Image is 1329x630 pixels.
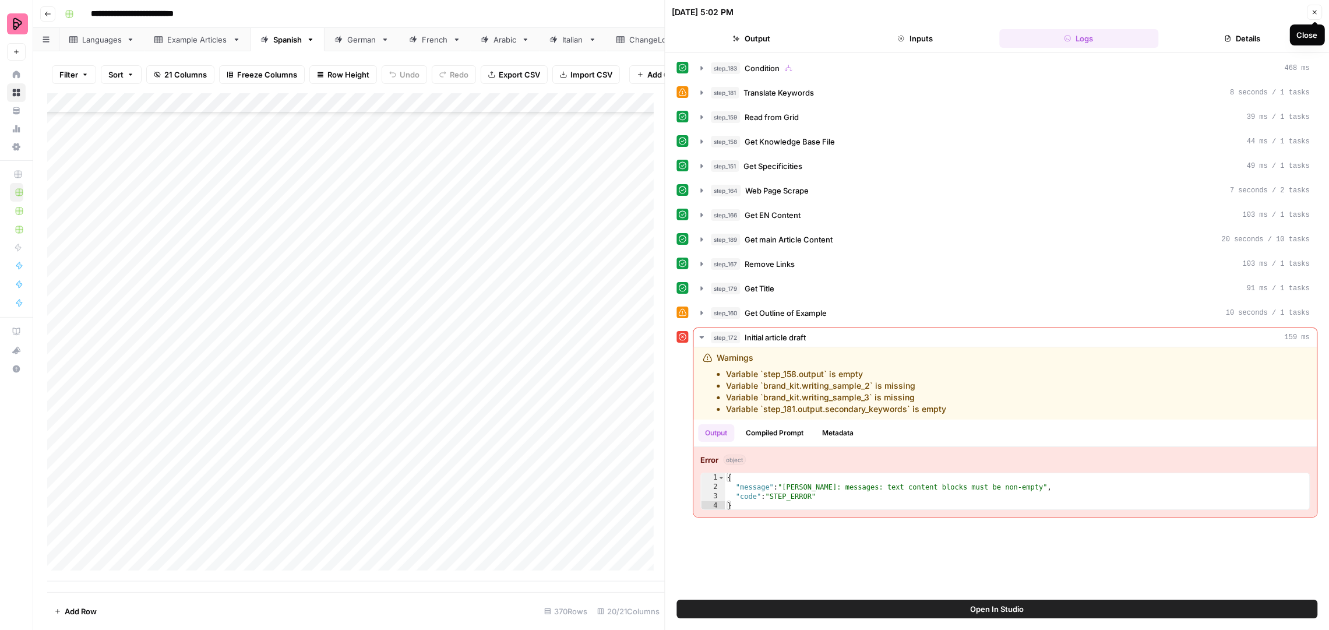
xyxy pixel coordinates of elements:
span: 159 ms [1285,332,1310,343]
div: ChangeLog [629,34,671,45]
span: 103 ms / 1 tasks [1243,210,1310,220]
button: Details [1163,29,1322,48]
span: Add Column [647,69,692,80]
div: Languages [82,34,122,45]
button: Metadata [816,424,861,442]
span: Sort [108,69,124,80]
button: Undo [382,65,427,84]
button: Redo [432,65,476,84]
button: Output [699,424,735,442]
a: Example Articles [144,28,251,51]
a: Home [7,65,26,84]
span: 468 ms [1285,63,1310,73]
span: step_181 [711,87,739,98]
div: 20/21 Columns [593,602,665,621]
li: Variable `step_158.output` is empty [727,368,947,380]
div: Example Articles [167,34,228,45]
span: 7 seconds / 2 tasks [1230,185,1310,196]
button: 468 ms [694,59,1317,78]
button: Sort [101,65,142,84]
div: 4 [701,501,725,511]
span: Read from Grid [745,111,799,123]
li: Variable `brand_kit.writing_sample_3` is missing [727,392,947,403]
span: step_164 [711,185,741,196]
button: 7 seconds / 2 tasks [694,181,1317,200]
div: [DATE] 5:02 PM [672,6,734,18]
span: Freeze Columns [237,69,297,80]
strong: Error [701,454,719,466]
div: Italian [562,34,584,45]
div: 2 [701,483,725,492]
button: Inputs [836,29,995,48]
button: Open In Studio [677,600,1318,618]
a: Browse [7,83,26,102]
div: French [422,34,448,45]
button: Freeze Columns [219,65,305,84]
a: Arabic [471,28,540,51]
span: Export CSV [499,69,540,80]
span: Get Specificities [744,160,803,172]
button: Import CSV [552,65,620,84]
span: step_172 [711,332,741,343]
span: 44 ms / 1 tasks [1247,136,1310,147]
div: 370 Rows [540,602,593,621]
span: Undo [400,69,420,80]
span: step_158 [711,136,741,147]
button: 44 ms / 1 tasks [694,132,1317,151]
span: Import CSV [570,69,612,80]
a: German [325,28,399,51]
button: Output [672,29,831,48]
button: 20 seconds / 10 tasks [694,230,1317,249]
button: 159 ms [694,328,1317,347]
button: 8 seconds / 1 tasks [694,83,1317,102]
button: Compiled Prompt [739,424,811,442]
div: What's new? [8,342,25,359]
span: Row Height [327,69,369,80]
button: 103 ms / 1 tasks [694,206,1317,224]
div: 1 [701,473,725,483]
span: Add Row [65,606,97,617]
span: 49 ms / 1 tasks [1247,161,1310,171]
a: Your Data [7,101,26,120]
span: step_167 [711,258,741,270]
span: Condition [745,62,780,74]
span: step_151 [711,160,739,172]
span: Get main Article Content [745,234,833,245]
button: Filter [52,65,96,84]
li: Variable `step_181.output.secondary_keywords` is empty [727,403,947,415]
a: AirOps Academy [7,322,26,341]
div: 159 ms [694,347,1317,517]
span: Get Title [745,283,775,294]
span: step_166 [711,209,741,221]
span: step_160 [711,307,741,319]
span: Filter [59,69,78,80]
span: 10 seconds / 1 tasks [1226,308,1310,318]
div: Spanish [273,34,302,45]
span: Get Outline of Example [745,307,827,319]
button: 103 ms / 1 tasks [694,255,1317,273]
button: Logs [999,29,1158,48]
span: 103 ms / 1 tasks [1243,259,1310,269]
span: object [724,455,746,465]
button: Help + Support [7,360,26,378]
div: Arabic [493,34,517,45]
span: step_179 [711,283,741,294]
span: Get EN Content [745,209,801,221]
a: Settings [7,138,26,156]
button: Row Height [309,65,377,84]
span: Open In Studio [970,603,1024,615]
img: Preply Logo [7,13,28,34]
button: Add Row [47,602,104,621]
div: 3 [701,492,725,501]
span: 91 ms / 1 tasks [1247,283,1310,294]
button: 91 ms / 1 tasks [694,279,1317,298]
span: step_183 [711,62,741,74]
span: Remove Links [745,258,795,270]
a: French [399,28,471,51]
button: 39 ms / 1 tasks [694,108,1317,126]
span: Redo [450,69,468,80]
span: 8 seconds / 1 tasks [1230,87,1310,98]
button: What's new? [7,341,26,360]
button: 49 ms / 1 tasks [694,157,1317,175]
span: Initial article draft [745,332,806,343]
